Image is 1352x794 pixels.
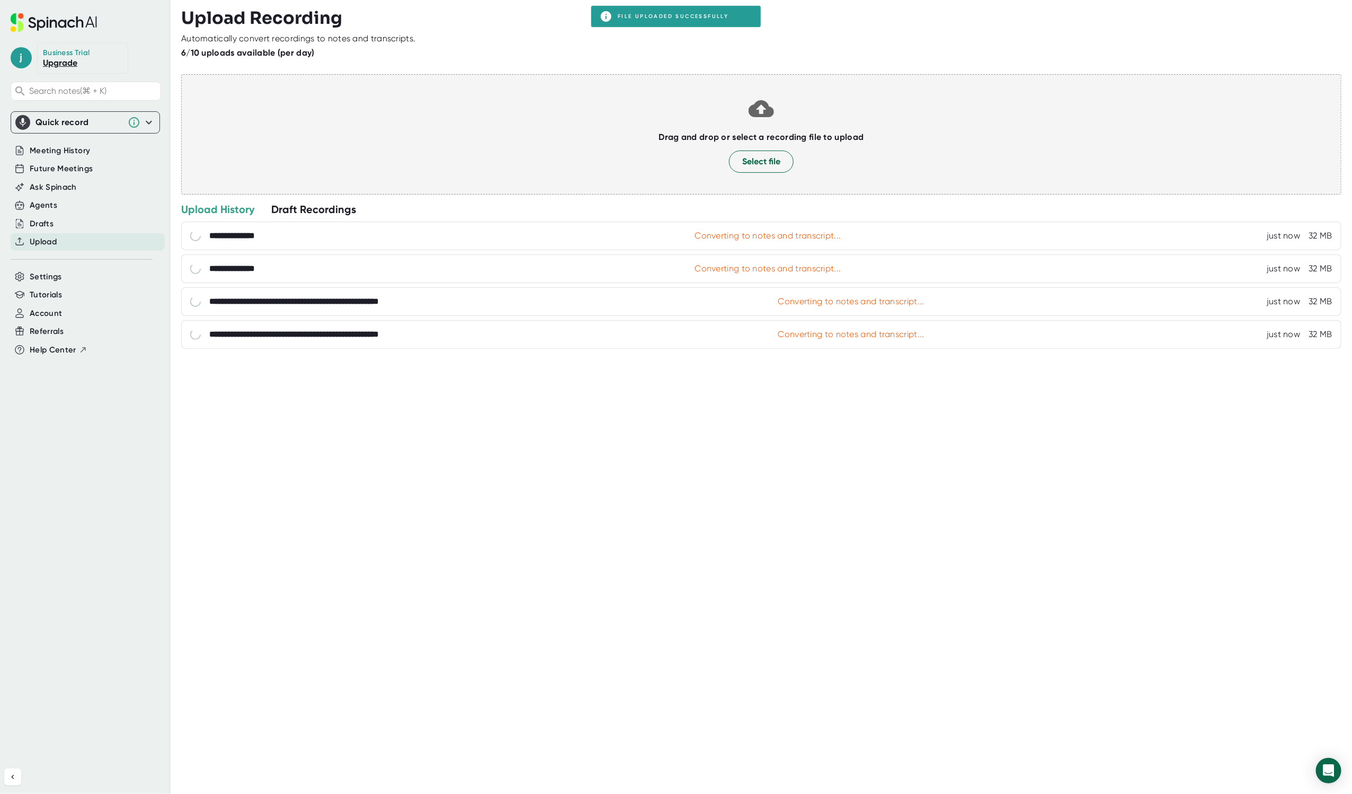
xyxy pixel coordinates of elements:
button: Future Meetings [30,163,93,175]
div: 32 MB [1309,329,1333,340]
div: Open Intercom Messenger [1316,758,1341,783]
span: Search notes (⌘ + K) [29,86,158,96]
a: Upgrade [43,58,77,68]
div: 9/22/2025, 10:39:13 AM [1267,296,1300,307]
button: Meeting History [30,145,90,157]
div: Business Trial [43,48,92,58]
button: Upload [30,236,57,248]
b: Drag and drop or select a recording file to upload [659,132,864,142]
div: Converting to notes and transcript... [778,296,924,307]
button: Select file [729,151,794,173]
span: Select file [742,155,780,168]
div: 9/22/2025, 10:39:26 AM [1267,231,1300,241]
div: 32 MB [1309,296,1333,307]
div: Draft Recordings [271,202,356,216]
div: Converting to notes and transcript... [695,231,841,241]
button: Settings [30,271,62,283]
div: Automatically convert recordings to notes and transcripts. [181,33,415,44]
span: Help Center [30,344,76,356]
button: Drafts [30,218,54,230]
b: 6/10 uploads available (per day) [181,48,315,58]
div: Quick record [35,117,122,128]
button: Account [30,307,62,320]
span: j [11,47,32,68]
button: Collapse sidebar [4,769,21,786]
div: Converting to notes and transcript... [778,329,924,340]
button: Help Center [30,344,87,356]
div: 9/22/2025, 10:39:20 AM [1267,263,1300,274]
div: Converting to notes and transcript... [695,263,841,274]
div: 9/22/2025, 10:39:03 AM [1267,329,1300,340]
button: Tutorials [30,289,62,301]
button: Ask Spinach [30,181,77,193]
div: 32 MB [1309,231,1332,241]
h3: Upload Recording [181,8,1341,28]
div: Quick record [15,112,155,133]
button: Agents [30,199,57,211]
div: 32 MB [1309,263,1332,274]
div: Upload History [181,202,254,216]
button: Referrals [30,325,64,338]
